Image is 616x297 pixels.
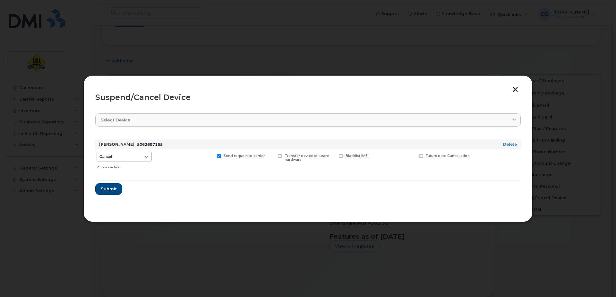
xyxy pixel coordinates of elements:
span: 5062697155 [137,142,163,147]
span: Submit [101,186,117,192]
a: Select device [95,113,521,127]
span: Future date Cancellation [426,154,470,158]
a: Delete [503,142,517,147]
input: Blacklist IMEI [331,154,334,157]
strong: [PERSON_NAME] [99,142,134,147]
div: Suspend/Cancel Device [95,94,521,101]
input: Transfer device to spare hardware [270,154,273,157]
input: Future date Cancellation [411,154,415,157]
span: Select device [101,117,131,123]
span: Send request to carrier [224,154,265,158]
span: Blacklist IMEI [346,154,369,158]
span: Transfer device to spare hardware [285,154,329,162]
div: Choose action [97,162,152,170]
button: Submit [95,183,122,195]
input: Send request to carrier [209,154,212,157]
